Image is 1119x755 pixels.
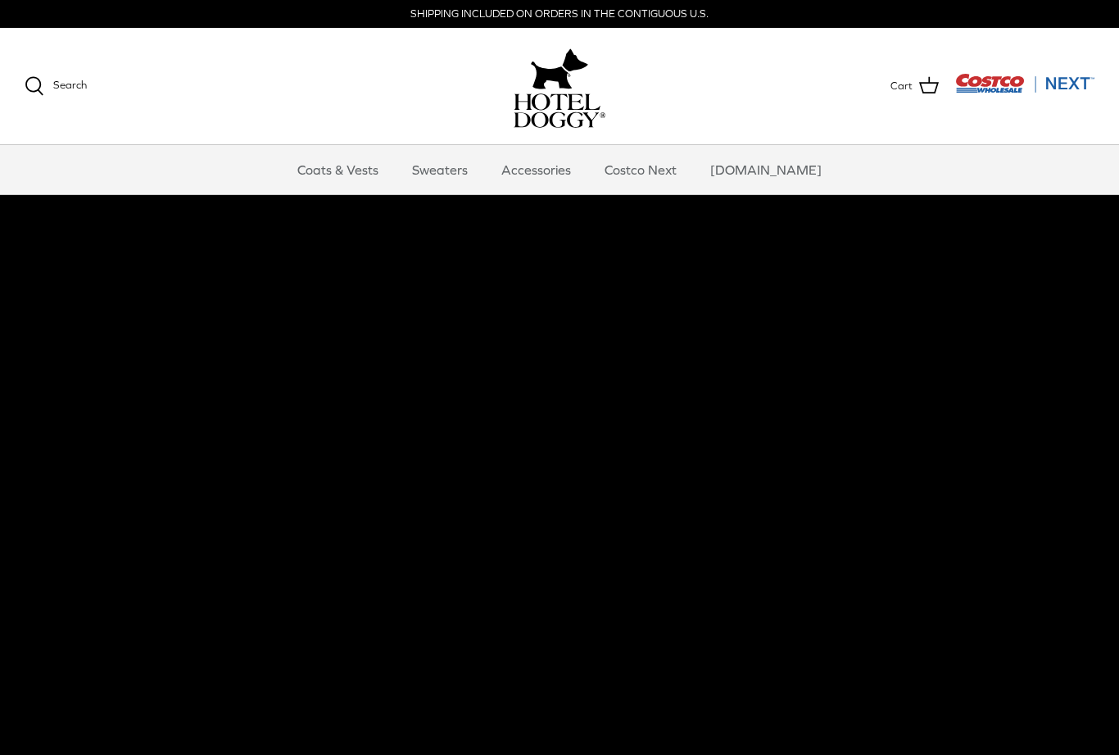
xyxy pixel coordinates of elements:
span: Search [53,79,87,91]
a: Costco Next [590,145,691,194]
img: Costco Next [955,73,1094,93]
img: hoteldoggy.com [531,44,588,93]
span: Cart [890,78,913,95]
a: Accessories [487,145,586,194]
a: hoteldoggy.com hoteldoggycom [514,44,605,128]
a: [DOMAIN_NAME] [695,145,836,194]
img: hoteldoggycom [514,93,605,128]
a: Coats & Vests [283,145,393,194]
a: Sweaters [397,145,482,194]
a: Visit Costco Next [955,84,1094,96]
a: Cart [890,75,939,97]
a: Search [25,76,87,96]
